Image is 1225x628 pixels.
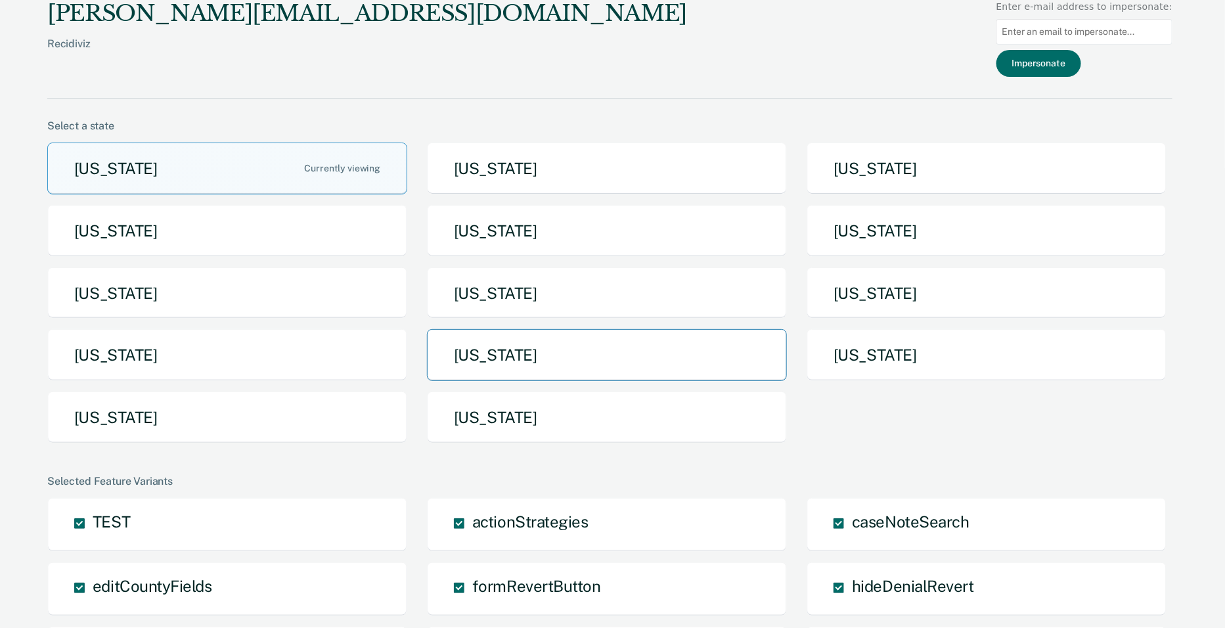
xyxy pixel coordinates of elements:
[47,37,687,71] div: Recidiviz
[472,512,588,531] span: actionStrategies
[47,143,407,194] button: [US_STATE]
[93,512,130,531] span: TEST
[807,267,1167,319] button: [US_STATE]
[807,205,1167,257] button: [US_STATE]
[47,120,1172,132] div: Select a state
[93,577,212,595] span: editCountyFields
[427,205,787,257] button: [US_STATE]
[427,329,787,381] button: [US_STATE]
[852,512,969,531] span: caseNoteSearch
[807,143,1167,194] button: [US_STATE]
[472,577,600,595] span: formRevertButton
[852,577,973,595] span: hideDenialRevert
[427,267,787,319] button: [US_STATE]
[47,392,407,443] button: [US_STATE]
[807,329,1167,381] button: [US_STATE]
[47,267,407,319] button: [US_STATE]
[47,475,1172,487] div: Selected Feature Variants
[427,143,787,194] button: [US_STATE]
[996,19,1172,45] input: Enter an email to impersonate...
[996,50,1081,77] button: Impersonate
[47,329,407,381] button: [US_STATE]
[47,205,407,257] button: [US_STATE]
[427,392,787,443] button: [US_STATE]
